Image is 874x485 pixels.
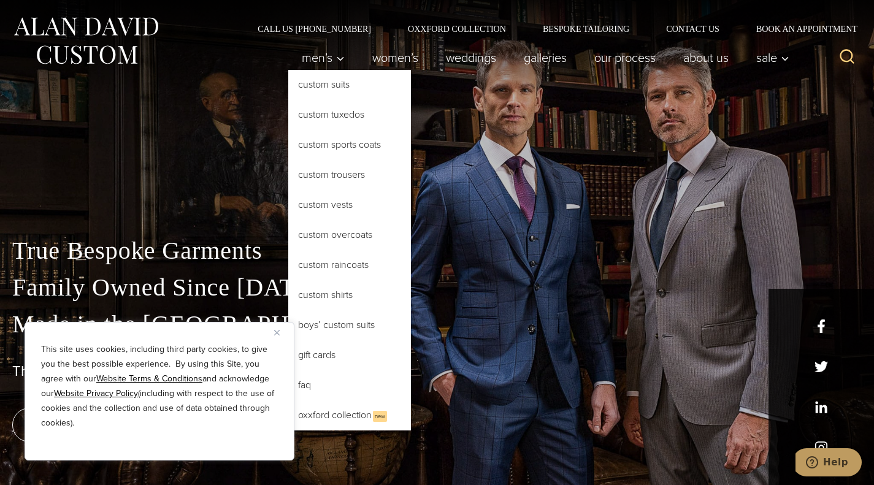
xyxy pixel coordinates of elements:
[274,325,289,340] button: Close
[288,370,411,400] a: FAQ
[54,387,138,400] a: Website Privacy Policy
[288,190,411,220] a: Custom Vests
[274,330,280,335] img: Close
[581,45,670,70] a: Our Process
[288,250,411,280] a: Custom Raincoats
[288,130,411,159] a: Custom Sports Coats
[288,160,411,189] a: Custom Trousers
[96,372,202,385] a: Website Terms & Conditions
[743,45,796,70] button: Sale sub menu toggle
[389,25,524,33] a: Oxxford Collection
[288,70,411,99] a: Custom Suits
[288,220,411,250] a: Custom Overcoats
[288,45,796,70] nav: Primary Navigation
[288,280,411,310] a: Custom Shirts
[432,45,510,70] a: weddings
[832,43,862,72] button: View Search Form
[738,25,862,33] a: Book an Appointment
[359,45,432,70] a: Women’s
[12,362,862,380] h1: The Best Custom Suits [GEOGRAPHIC_DATA] Has to Offer
[12,13,159,68] img: Alan David Custom
[12,232,862,343] p: True Bespoke Garments Family Owned Since [DATE] Made in the [GEOGRAPHIC_DATA]
[41,342,278,430] p: This site uses cookies, including third party cookies, to give you the best possible experience. ...
[288,100,411,129] a: Custom Tuxedos
[12,408,184,442] a: book an appointment
[239,25,389,33] a: Call Us [PHONE_NUMBER]
[524,25,648,33] a: Bespoke Tailoring
[288,340,411,370] a: Gift Cards
[288,45,359,70] button: Men’s sub menu toggle
[373,411,387,422] span: New
[288,310,411,340] a: Boys’ Custom Suits
[288,400,411,430] a: Oxxford CollectionNew
[510,45,581,70] a: Galleries
[648,25,738,33] a: Contact Us
[239,25,862,33] nav: Secondary Navigation
[795,448,862,479] iframe: Opens a widget where you can chat to one of our agents
[670,45,743,70] a: About Us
